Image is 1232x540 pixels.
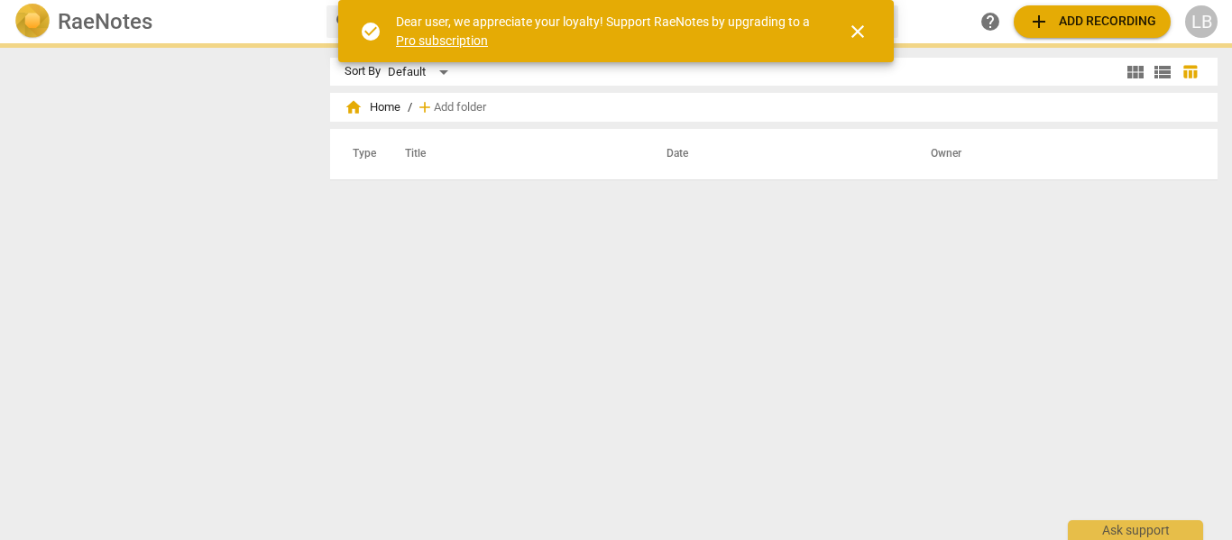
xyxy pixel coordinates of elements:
span: home [345,98,363,116]
span: / [408,101,412,114]
h2: RaeNotes [58,9,152,34]
span: table_chart [1181,63,1199,80]
button: Close [836,10,879,53]
a: Help [974,5,1007,38]
button: LB [1185,5,1218,38]
div: Sort By [345,65,381,78]
div: Dear user, we appreciate your loyalty! Support RaeNotes by upgrading to a [396,13,814,50]
button: Upload [1014,5,1171,38]
button: Tile view [1122,59,1149,86]
img: Logo [14,4,51,40]
th: Owner [909,129,1199,179]
a: Pro subscription [396,33,488,48]
span: view_module [1125,61,1146,83]
div: Ask support [1068,520,1203,540]
a: LogoRaeNotes [14,4,312,40]
th: Type [338,129,383,179]
th: Date [645,129,909,179]
span: check_circle [360,21,382,42]
div: Default [388,58,455,87]
span: help [979,11,1001,32]
span: close [847,21,869,42]
span: Add recording [1028,11,1156,32]
span: Add folder [434,101,486,114]
span: add [416,98,434,116]
button: Table view [1176,59,1203,86]
th: Title [383,129,645,179]
span: Home [345,98,400,116]
span: add [1028,11,1050,32]
button: List view [1149,59,1176,86]
span: view_list [1152,61,1173,83]
span: search [334,11,355,32]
